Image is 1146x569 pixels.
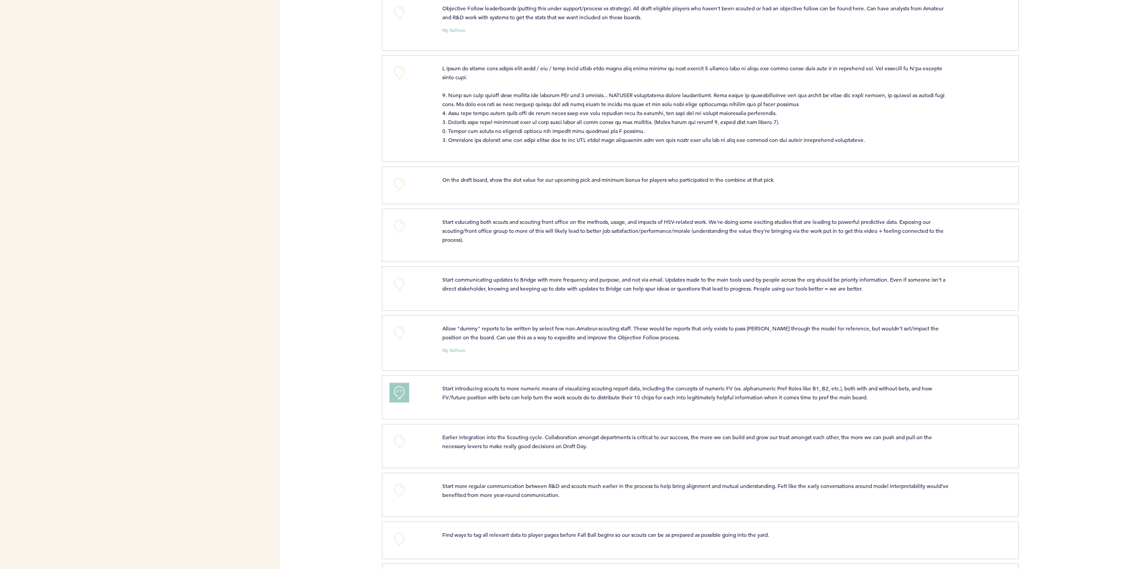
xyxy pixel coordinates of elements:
span: Start more regular communication between R&D and scouts much earlier in the process to help bring... [442,482,950,498]
span: Start introducing scouts to more numeric means of visualizing scouting report data, including the... [442,385,933,401]
span: On the draft board, show the slot value for our upcoming pick and minimum bonus for players who p... [442,176,774,183]
span: L ipsum do sitame cons adipis elit-sedd / eiu / temp incid utlab etdo magna aliq enima minimv qu ... [442,64,946,143]
span: Objective Follow leaderboards (putting this under support/process vs strategy). All draft eligibl... [442,4,945,21]
span: +1 [396,387,402,396]
small: My Balloon [442,348,466,353]
button: +1 [390,384,408,402]
span: Start educating both scouts and scouting front office on the methods, usage, and impacts of HSV-r... [442,218,945,243]
span: Start communicating updates to Bridge with more frequency and purpose, and not via email. Updates... [442,276,947,292]
span: Earlier integration into the Scouting cycle. Collaboration amongst departments is critical to our... [442,433,933,449]
span: Find ways to tag all relevant data to player pages before Fall Ball begins so our scouts can be a... [442,531,769,538]
small: My Balloon [442,28,466,33]
span: Allow "dummy" reports to be written by select few non-Amateur-scouting staff. These would be repo... [442,325,940,341]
